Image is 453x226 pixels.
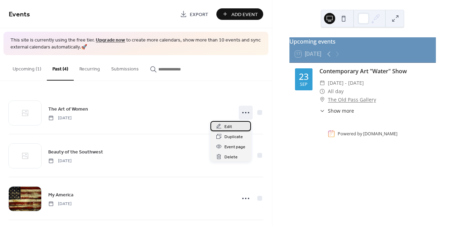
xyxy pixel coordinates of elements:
[74,55,106,80] button: Recurring
[289,37,436,46] div: Upcoming events
[48,105,88,113] a: The Art of Women
[47,55,74,81] button: Past (4)
[224,153,238,161] span: Delete
[224,123,232,130] span: Edit
[319,87,325,96] div: ​
[328,87,344,96] span: All day
[338,131,397,137] div: Powered by
[224,133,243,141] span: Duplicate
[231,11,258,18] span: Add Event
[328,96,376,104] a: The Old Pass Gallery
[48,148,103,156] a: Beauty of the Southwest
[7,55,47,80] button: Upcoming (1)
[319,96,325,104] div: ​
[363,131,397,137] a: [DOMAIN_NAME]
[175,8,214,20] a: Export
[300,82,308,87] div: Sep
[328,79,364,87] span: [DATE] - [DATE]
[328,107,354,114] span: Show more
[9,8,30,21] span: Events
[48,201,72,207] span: [DATE]
[10,37,261,51] span: This site is currently using the free tier. to create more calendars, show more than 10 events an...
[319,79,325,87] div: ​
[319,67,430,75] div: Contemporary Art "Water" Show
[299,72,309,81] div: 23
[106,55,144,80] button: Submissions
[224,143,245,151] span: Event page
[216,8,263,20] button: Add Event
[190,11,208,18] span: Export
[48,148,103,156] span: Beauty of the Southwest
[319,107,325,114] div: ​
[48,191,73,199] a: My America
[48,158,72,164] span: [DATE]
[96,36,125,45] a: Upgrade now
[48,105,88,113] span: The Art of Women
[319,107,354,114] button: ​Show more
[48,115,72,121] span: [DATE]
